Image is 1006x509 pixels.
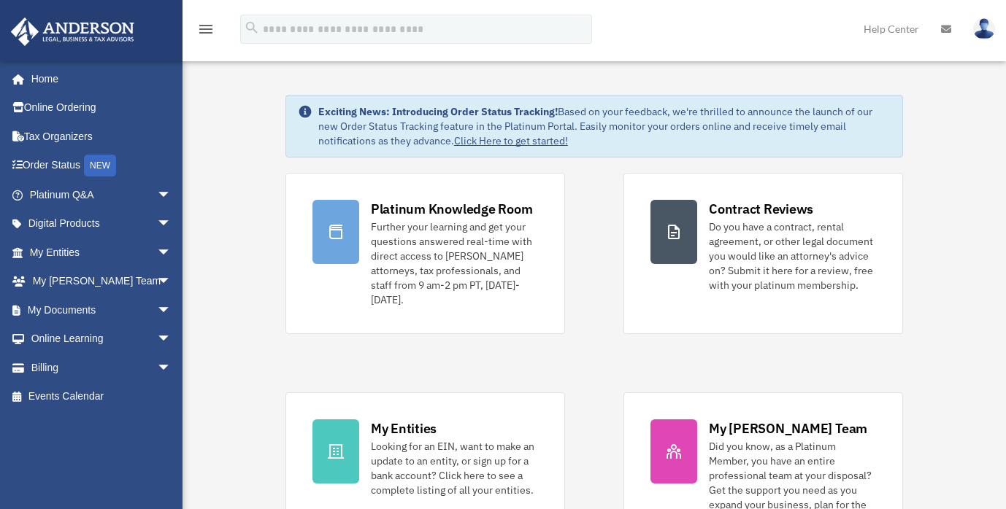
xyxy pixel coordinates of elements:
[371,419,437,438] div: My Entities
[10,93,193,123] a: Online Ordering
[371,219,538,307] div: Further your learning and get your questions answered real-time with direct access to [PERSON_NAM...
[10,151,193,181] a: Order StatusNEW
[10,209,193,238] a: Digital Productsarrow_drop_down
[10,267,193,296] a: My [PERSON_NAME] Teamarrow_drop_down
[157,267,186,297] span: arrow_drop_down
[973,18,995,39] img: User Pic
[318,104,891,148] div: Based on your feedback, we're thrilled to announce the launch of our new Order Status Tracking fe...
[623,173,903,334] a: Contract Reviews Do you have a contract, rental agreement, or other legal document you would like...
[371,439,538,497] div: Looking for an EIN, want to make an update to an entity, or sign up for a bank account? Click her...
[7,18,139,46] img: Anderson Advisors Platinum Portal
[10,180,193,209] a: Platinum Q&Aarrow_drop_down
[709,200,813,218] div: Contract Reviews
[318,105,558,118] strong: Exciting News: Introducing Order Status Tracking!
[157,325,186,354] span: arrow_drop_down
[157,353,186,383] span: arrow_drop_down
[10,238,193,267] a: My Entitiesarrow_drop_down
[157,180,186,210] span: arrow_drop_down
[197,26,215,38] a: menu
[84,155,116,176] div: NEW
[709,419,867,438] div: My [PERSON_NAME] Team
[371,200,533,218] div: Platinum Knowledge Room
[285,173,565,334] a: Platinum Knowledge Room Further your learning and get your questions answered real-time with dire...
[244,20,260,36] i: search
[10,325,193,354] a: Online Learningarrow_drop_down
[157,238,186,268] span: arrow_drop_down
[10,122,193,151] a: Tax Organizers
[10,382,193,411] a: Events Calendar
[10,353,193,382] a: Billingarrow_drop_down
[157,209,186,239] span: arrow_drop_down
[709,219,876,292] div: Do you have a contract, rental agreement, or other legal document you would like an attorney's ad...
[454,134,568,147] a: Click Here to get started!
[157,295,186,325] span: arrow_drop_down
[197,20,215,38] i: menu
[10,64,186,93] a: Home
[10,295,193,325] a: My Documentsarrow_drop_down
